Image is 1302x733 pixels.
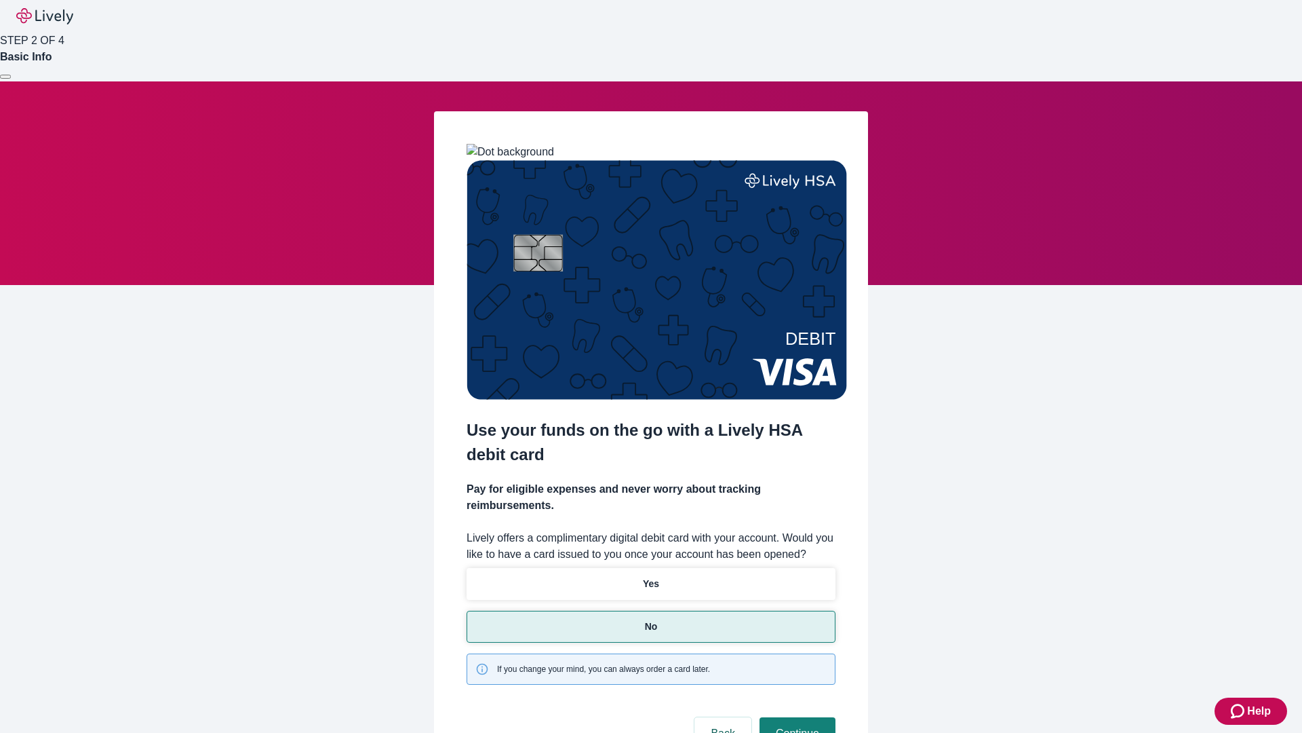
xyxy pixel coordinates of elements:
p: Yes [643,577,659,591]
img: Debit card [467,160,847,400]
img: Dot background [467,144,554,160]
h2: Use your funds on the go with a Lively HSA debit card [467,418,835,467]
button: Zendesk support iconHelp [1215,698,1287,725]
h4: Pay for eligible expenses and never worry about tracking reimbursements. [467,481,835,514]
span: If you change your mind, you can always order a card later. [497,663,710,675]
label: Lively offers a complimentary digital debit card with your account. Would you like to have a card... [467,530,835,563]
img: Lively [16,8,73,24]
button: No [467,611,835,643]
span: Help [1247,703,1271,719]
p: No [645,620,658,634]
button: Yes [467,568,835,600]
svg: Zendesk support icon [1231,703,1247,719]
